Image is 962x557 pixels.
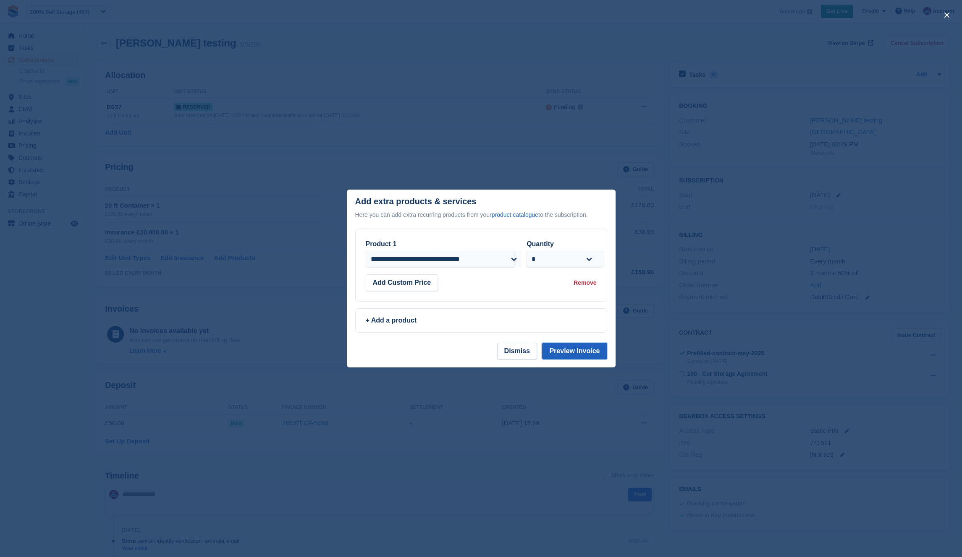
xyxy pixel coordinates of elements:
a: + Add a product [355,308,607,333]
button: Add Custom Price [366,274,438,291]
div: Here you can add extra recurring products from your to the subscription. [355,210,588,220]
div: + Add a product [366,315,597,325]
label: Product 1 [366,240,397,247]
a: product catalogue [492,211,538,218]
label: Quantity [527,240,554,247]
button: Preview Invoice [542,343,607,359]
p: Add extra products & services [355,197,477,206]
button: close [940,8,954,22]
button: Dismiss [497,343,537,359]
div: Remove [574,278,596,287]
